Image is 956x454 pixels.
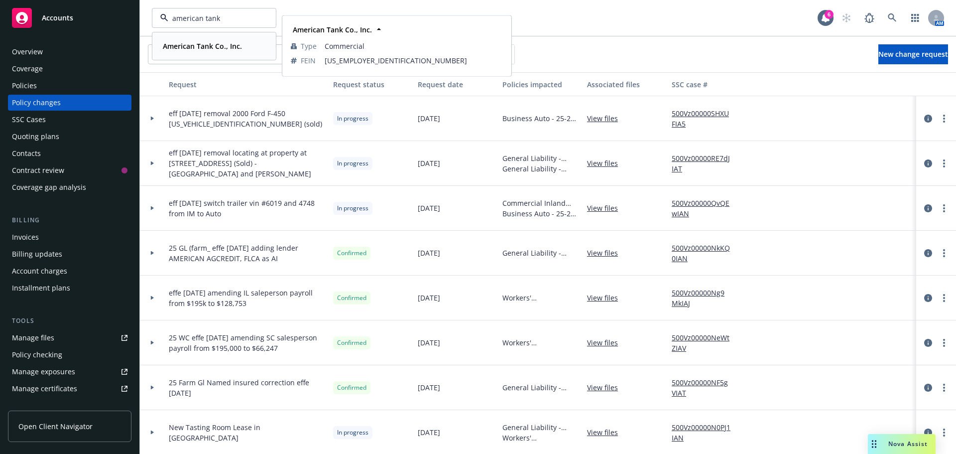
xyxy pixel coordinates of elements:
span: Commercial [325,41,503,51]
div: Manage certificates [12,381,77,397]
span: [DATE] [418,337,440,348]
a: more [938,202,950,214]
button: Request [165,72,329,96]
a: Coverage gap analysis [8,179,131,195]
a: more [938,382,950,394]
span: General Liability - 5.19.25-26 GL (farm operation) [502,153,579,163]
span: Commercial Inland Marine - 5.19.25-26 Equipment Floater [502,198,579,208]
div: Coverage gap analysis [12,179,86,195]
span: General Liability - 5.19.25-26 GL (farm operation) [502,248,579,258]
a: Manage claims [8,398,131,414]
a: Policy changes [8,95,131,111]
span: eff [DATE] removal 2000 Ford F-450 [US_VEHICLE_IDENTIFICATION_NUMBER] (sold) [169,108,325,129]
div: Installment plans [12,280,70,296]
div: Billing updates [12,246,62,262]
div: Manage exposures [12,364,75,380]
a: SSC Cases [8,112,131,128]
a: 500Vz00000RE7dJIAT [672,153,738,174]
span: eff [DATE] removal locating at property at [STREET_ADDRESS] (Sold) -[GEOGRAPHIC_DATA] and [PERSON... [169,148,325,179]
span: Confirmed [337,249,366,258]
div: Policies impacted [502,79,579,90]
div: Contacts [12,146,41,161]
a: Manage files [8,330,131,346]
a: View files [587,427,626,438]
span: 25 WC effe [DATE] amending SC salesperson payroll from $195,000 to $66,247 [169,332,325,353]
span: In progress [337,428,368,437]
button: Request status [329,72,414,96]
a: 500Vz00000NkKQ0IAN [672,243,738,264]
a: more [938,427,950,439]
a: 500Vz00000Ng9MkIAJ [672,288,738,308]
div: SSC Cases [12,112,46,128]
span: [DATE] [418,382,440,393]
span: Type [301,41,317,51]
span: In progress [337,159,368,168]
div: Quoting plans [12,129,59,145]
a: Policy checking [8,347,131,363]
a: View files [587,203,626,213]
span: Confirmed [337,383,366,392]
div: Request date [418,79,494,90]
button: Nova Assist [868,434,936,454]
a: circleInformation [922,337,934,349]
div: Coverage [12,61,43,77]
span: General Liability - 5/19/25-26 GL,LL,EBL [502,163,579,174]
a: Invoices [8,229,131,245]
a: Coverage [8,61,131,77]
div: Toggle Row Expanded [140,365,165,410]
input: Filter by keyword... [148,44,320,64]
div: Overview [12,44,43,60]
button: Associated files [583,72,668,96]
div: Toggle Row Expanded [140,276,165,320]
span: Workers' Compensation - 1/1/25-26 WC [502,293,579,303]
button: Request date [414,72,498,96]
div: Billing [8,215,131,225]
input: Filter by keyword [168,13,256,23]
span: General Liability - 5/19/25-26 GL,LL,EBL [502,422,579,433]
div: SSC case # [672,79,738,90]
div: Manage files [12,330,54,346]
span: Manage exposures [8,364,131,380]
div: Toggle Row Expanded [140,186,165,231]
span: New change request [878,49,948,59]
a: Quoting plans [8,129,131,145]
div: Policies [12,78,37,94]
span: Accounts [42,14,73,22]
a: circleInformation [922,202,934,214]
a: 500Vz00000NF5gVIAT [672,377,738,398]
a: Contacts [8,146,131,161]
span: Workers' Compensation - 1/1/25-26 WC [502,337,579,348]
a: circleInformation [922,427,934,439]
a: circleInformation [922,247,934,259]
span: General Liability - 5.19.25-26 GL (farm operation) [502,382,579,393]
span: In progress [337,114,368,123]
button: SSC case # [668,72,742,96]
a: circleInformation [922,292,934,304]
span: [DATE] [418,113,440,124]
a: circleInformation [922,382,934,394]
div: Request [169,79,325,90]
button: Policies impacted [498,72,583,96]
div: Toggle Row Expanded [140,231,165,276]
a: Policies [8,78,131,94]
span: 25 GL (farm_ effe [DATE] adding lender AMERICAN AGCREDIT, FLCA as AI [169,243,325,264]
a: 500Vz00000NeWtZIAV [672,332,738,353]
a: View files [587,293,626,303]
a: Report a Bug [859,8,879,28]
span: Business Auto - 25-26 Auto Policy [502,208,579,219]
a: 500Vz00000N0PJ1IAN [672,422,738,443]
div: Contract review [12,162,64,178]
strong: American Tank Co., Inc. [163,41,242,51]
a: more [938,113,950,125]
span: FEIN [301,55,316,66]
span: [DATE] [418,427,440,438]
span: Confirmed [337,338,366,347]
a: Start snowing [836,8,856,28]
span: Workers' Compensation - 1/1/25-26 WC [502,433,579,443]
a: Installment plans [8,280,131,296]
a: more [938,337,950,349]
a: circleInformation [922,113,934,125]
a: more [938,157,950,169]
a: View files [587,248,626,258]
span: eff [DATE] switch trailer vin #6019 and 4748 from IM to Auto [169,198,325,219]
